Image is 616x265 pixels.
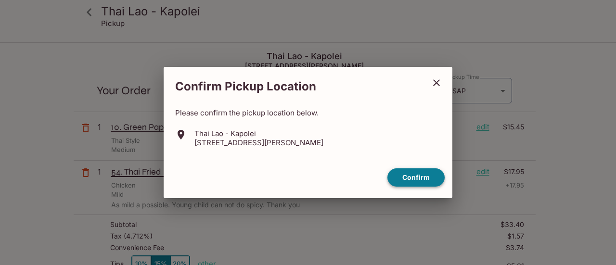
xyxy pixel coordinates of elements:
button: close [424,71,449,95]
p: Thai Lao - Kapolei [194,129,323,138]
h2: Confirm Pickup Location [164,75,424,99]
p: Please confirm the pickup location below. [175,108,441,117]
button: confirm [387,168,445,187]
p: [STREET_ADDRESS][PERSON_NAME] [194,138,323,147]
